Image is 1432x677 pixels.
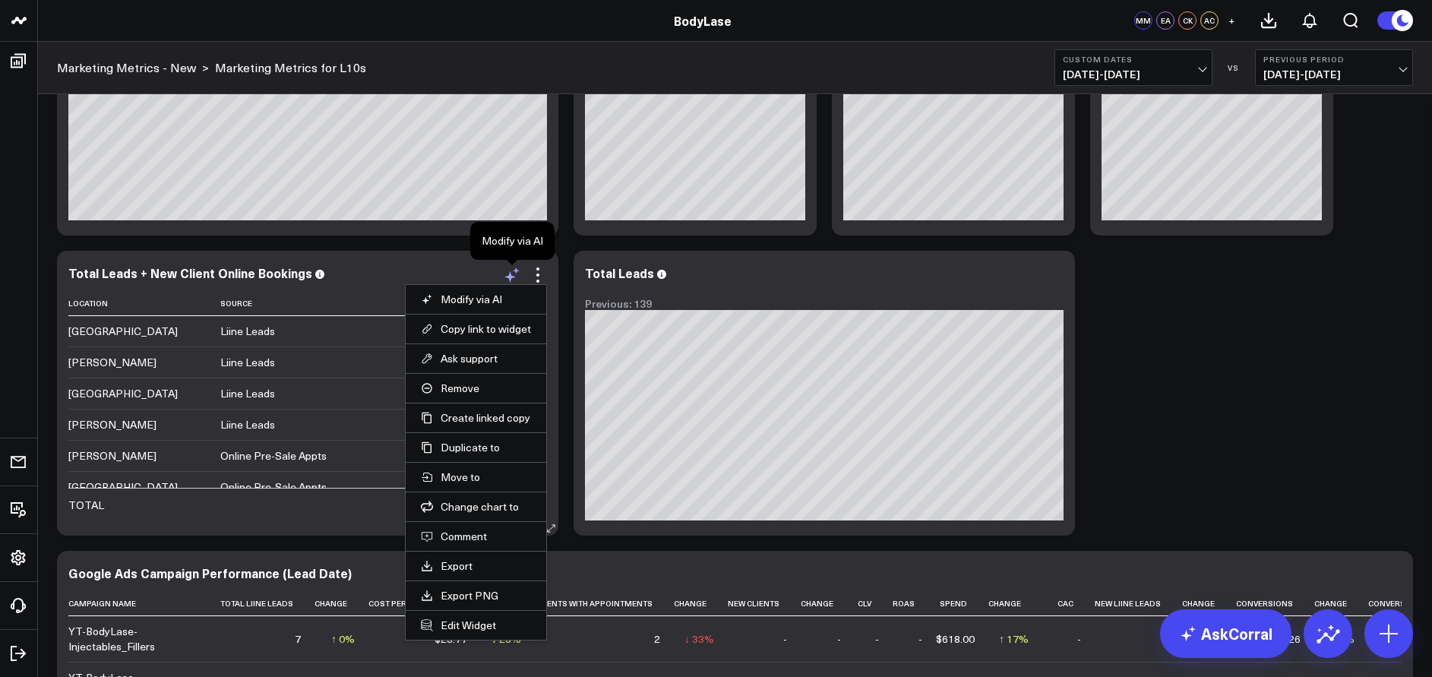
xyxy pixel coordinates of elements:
[57,59,209,76] div: >
[331,631,355,647] div: ↑ 0%
[220,355,275,370] div: Liine Leads
[684,631,714,647] div: ↓ 33%
[1077,631,1081,647] div: -
[1160,609,1291,658] a: AskCorral
[68,324,178,339] div: [GEOGRAPHIC_DATA]
[999,631,1029,647] div: ↑ 17%
[421,618,531,632] button: Edit Widget
[1063,68,1204,81] span: [DATE] - [DATE]
[68,591,220,616] th: Campaign Name
[918,631,922,647] div: -
[421,293,531,306] button: Modify via AI
[1255,49,1413,86] button: Previous Period[DATE]-[DATE]
[421,530,531,543] button: Comment
[585,298,1064,310] div: Previous: 139
[295,631,301,647] div: 7
[1054,49,1212,86] button: Custom Dates[DATE]-[DATE]
[1042,591,1095,616] th: Cac
[68,479,178,495] div: [GEOGRAPHIC_DATA]
[68,624,207,654] div: YT-BodyLase-Injectables_Fillers
[421,352,531,365] button: Ask support
[936,591,988,616] th: Spend
[68,498,104,513] div: TOTAL
[220,291,406,316] th: Source
[220,479,327,495] div: Online Pre-Sale Appts
[1156,11,1174,30] div: EA
[654,631,660,647] div: 2
[421,470,531,484] button: Move to
[837,631,841,647] div: -
[220,324,275,339] div: Liine Leads
[421,589,531,603] a: Export PNG
[215,59,366,76] a: Marketing Metrics for L10s
[220,591,315,616] th: Total Liine Leads
[875,631,879,647] div: -
[1314,591,1368,616] th: Change
[1222,11,1241,30] button: +
[783,631,787,647] div: -
[1228,15,1235,26] span: +
[421,411,531,425] button: Create linked copy
[421,559,531,573] a: Export
[68,417,156,432] div: [PERSON_NAME]
[220,448,327,463] div: Online Pre-Sale Appts
[1236,591,1314,616] th: Conversions
[1178,11,1196,30] div: CK
[68,291,220,316] th: Location
[1200,11,1219,30] div: AC
[57,59,196,76] a: Marketing Metrics - New
[1220,63,1247,72] div: VS
[1063,55,1204,64] b: Custom Dates
[1095,591,1182,616] th: New Liine Leads
[855,591,893,616] th: Clv
[728,591,801,616] th: New Clients
[421,322,531,336] button: Copy link to widget
[315,591,368,616] th: Change
[368,591,481,616] th: Cost Per Conversion
[801,591,855,616] th: Change
[1263,55,1405,64] b: Previous Period
[674,12,732,29] a: BodyLase
[988,591,1042,616] th: Change
[220,417,275,432] div: Liine Leads
[893,591,936,616] th: Roas
[68,448,156,463] div: [PERSON_NAME]
[421,441,531,454] button: Duplicate to
[1134,11,1152,30] div: MM
[674,591,728,616] th: Change
[1263,68,1405,81] span: [DATE] - [DATE]
[68,565,352,581] div: Google Ads Campaign Performance (Lead Date)
[68,264,312,281] div: Total Leads + New Client Online Bookings
[585,264,654,281] div: Total Leads
[421,381,531,395] button: Remove
[421,500,531,514] button: Change chart to
[936,631,975,647] div: $618.00
[535,591,674,616] th: Clients With Appointments
[68,355,156,370] div: [PERSON_NAME]
[1182,591,1236,616] th: Change
[220,386,275,401] div: Liine Leads
[68,386,178,401] div: [GEOGRAPHIC_DATA]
